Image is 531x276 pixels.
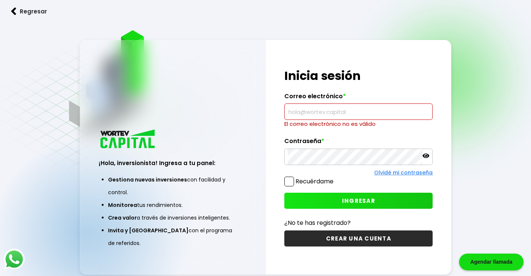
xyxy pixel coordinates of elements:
[284,193,433,209] button: INGRESAR
[284,120,433,128] p: El correo electrónico no es válido
[108,211,238,224] li: a través de inversiones inteligentes.
[4,249,25,270] img: logos_whatsapp-icon.242b2217.svg
[99,159,247,167] h3: ¡Hola, inversionista! Ingresa a tu panel:
[108,199,238,211] li: tus rendimientos.
[108,214,137,221] span: Crea valor
[284,230,433,246] button: CREAR UNA CUENTA
[108,227,189,234] span: Invita y [GEOGRAPHIC_DATA]
[342,197,375,205] span: INGRESAR
[11,7,16,15] img: flecha izquierda
[284,67,433,85] h1: Inicia sesión
[459,254,524,270] div: Agendar llamada
[99,128,158,151] img: logo_wortev_capital
[108,224,238,249] li: con el programa de referidos.
[295,177,334,186] label: Recuérdame
[108,173,238,199] li: con facilidad y control.
[288,104,429,120] input: hola@wortev.capital
[284,218,433,246] a: ¿No te has registrado?CREAR UNA CUENTA
[284,218,433,227] p: ¿No te has registrado?
[108,176,187,183] span: Gestiona nuevas inversiones
[284,137,433,149] label: Contraseña
[374,169,433,176] a: Olvidé mi contraseña
[108,201,137,209] span: Monitorea
[284,93,433,104] label: Correo electrónico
